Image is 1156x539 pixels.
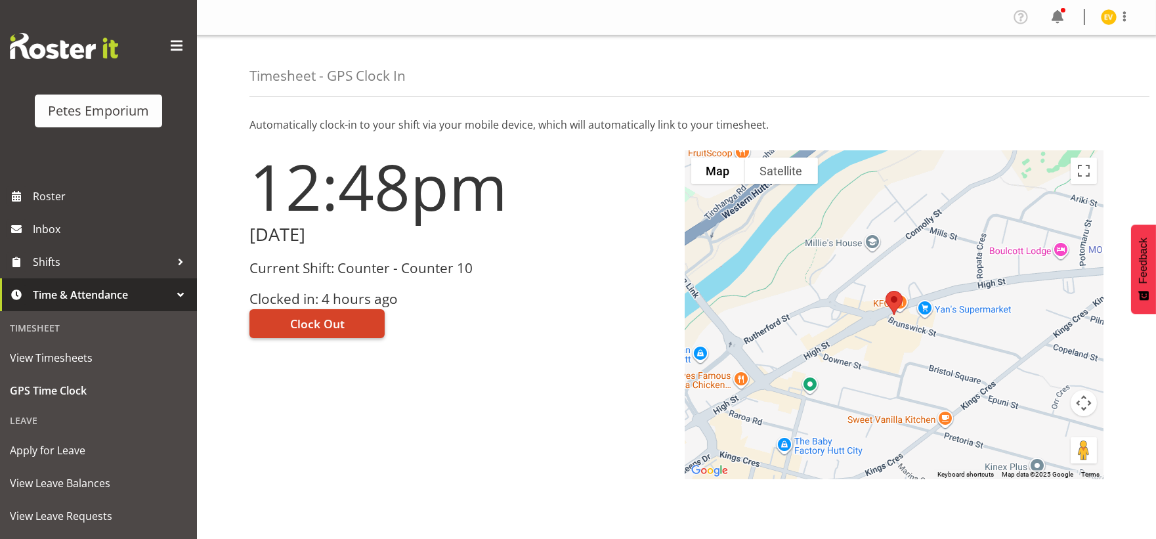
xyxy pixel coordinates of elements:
[3,500,194,532] a: View Leave Requests
[1131,225,1156,314] button: Feedback - Show survey
[1071,390,1097,416] button: Map camera controls
[10,506,187,526] span: View Leave Requests
[249,225,669,245] h2: [DATE]
[1002,471,1073,478] span: Map data ©2025 Google
[1101,9,1117,25] img: eva-vailini10223.jpg
[1081,471,1100,478] a: Terms (opens in new tab)
[10,381,187,400] span: GPS Time Clock
[249,309,385,338] button: Clock Out
[1138,238,1149,284] span: Feedback
[937,470,994,479] button: Keyboard shortcuts
[3,407,194,434] div: Leave
[10,348,187,368] span: View Timesheets
[1071,437,1097,464] button: Drag Pegman onto the map to open Street View
[3,314,194,341] div: Timesheet
[249,291,669,307] h3: Clocked in: 4 hours ago
[688,462,731,479] a: Open this area in Google Maps (opens a new window)
[249,151,669,222] h1: 12:48pm
[33,186,190,206] span: Roster
[249,261,669,276] h3: Current Shift: Counter - Counter 10
[249,68,406,83] h4: Timesheet - GPS Clock In
[290,315,345,332] span: Clock Out
[249,117,1103,133] p: Automatically clock-in to your shift via your mobile device, which will automatically link to you...
[10,473,187,493] span: View Leave Balances
[3,434,194,467] a: Apply for Leave
[1071,158,1097,184] button: Toggle fullscreen view
[3,467,194,500] a: View Leave Balances
[33,252,171,272] span: Shifts
[3,374,194,407] a: GPS Time Clock
[691,158,745,184] button: Show street map
[10,33,118,59] img: Rosterit website logo
[3,341,194,374] a: View Timesheets
[33,285,171,305] span: Time & Attendance
[10,441,187,460] span: Apply for Leave
[33,219,190,239] span: Inbox
[745,158,818,184] button: Show satellite imagery
[48,101,149,121] div: Petes Emporium
[688,462,731,479] img: Google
